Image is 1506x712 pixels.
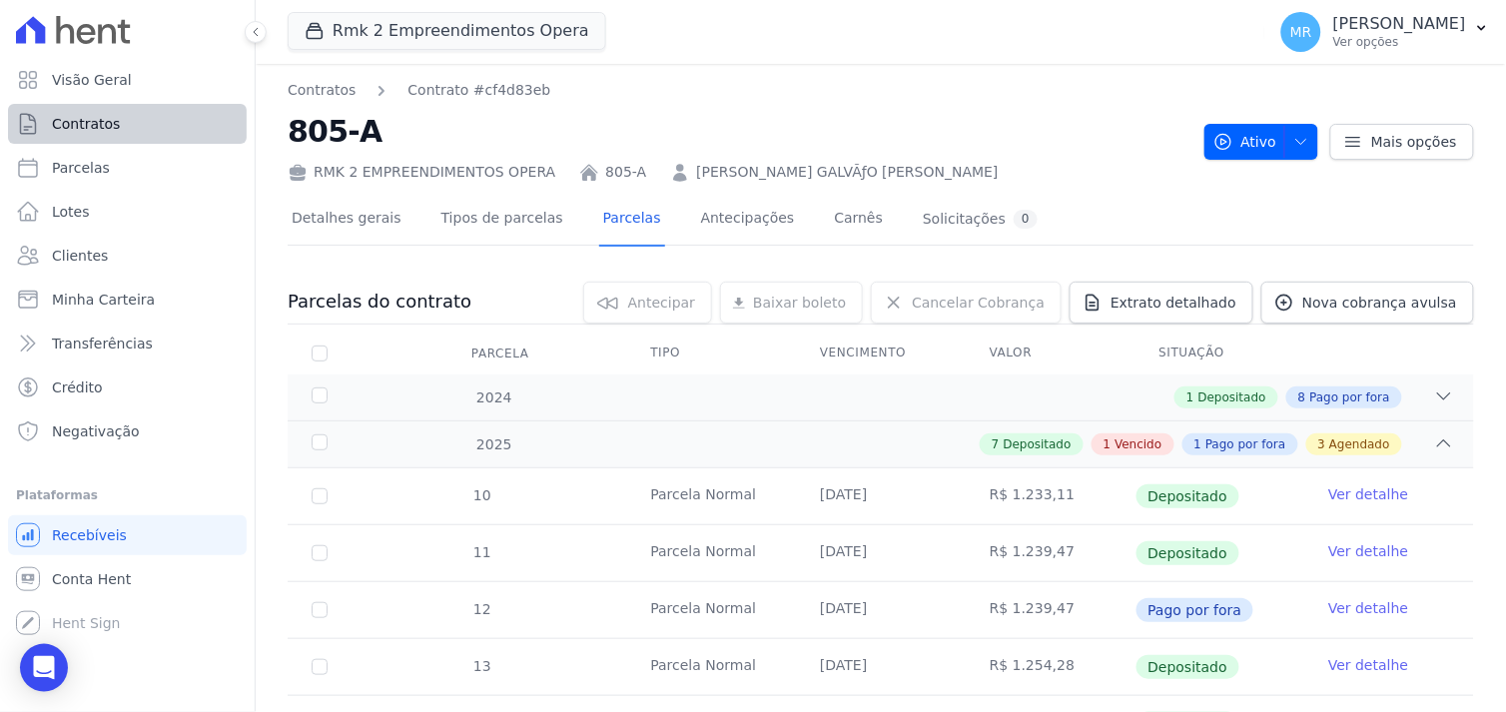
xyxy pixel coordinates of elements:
a: Negativação [8,411,247,451]
div: Solicitações [923,210,1038,229]
span: 13 [471,658,491,674]
a: Recebíveis [8,515,247,555]
a: Ver detalhe [1328,598,1408,618]
td: [DATE] [796,639,966,695]
td: R$ 1.239,47 [966,525,1135,581]
th: Tipo [626,333,796,374]
button: Ativo [1204,124,1319,160]
th: Valor [966,333,1135,374]
span: Vencido [1115,435,1161,453]
span: Clientes [52,246,108,266]
a: Conta Hent [8,559,247,599]
span: Ativo [1213,124,1277,160]
div: RMK 2 EMPREENDIMENTOS OPERA [288,162,555,183]
input: Só é possível selecionar pagamentos em aberto [312,488,328,504]
a: Lotes [8,192,247,232]
span: MR [1290,25,1312,39]
a: Clientes [8,236,247,276]
a: Visão Geral [8,60,247,100]
div: Plataformas [16,483,239,507]
input: Só é possível selecionar pagamentos em aberto [312,602,328,618]
nav: Breadcrumb [288,80,550,101]
a: Minha Carteira [8,280,247,320]
td: [DATE] [796,525,966,581]
span: Depositado [1136,484,1240,508]
span: Crédito [52,377,103,397]
input: Só é possível selecionar pagamentos em aberto [312,659,328,675]
a: Parcelas [8,148,247,188]
a: Mais opções [1330,124,1474,160]
nav: Breadcrumb [288,80,1188,101]
a: Detalhes gerais [288,194,405,247]
span: Conta Hent [52,569,131,589]
td: Parcela Normal [626,468,796,524]
a: 805-A [605,162,646,183]
span: Lotes [52,202,90,222]
span: Agendado [1329,435,1390,453]
span: Pago por fora [1310,388,1390,406]
span: Extrato detalhado [1111,293,1236,313]
td: R$ 1.254,28 [966,639,1135,695]
span: Nova cobrança avulsa [1302,293,1457,313]
p: [PERSON_NAME] [1333,14,1466,34]
a: Ver detalhe [1328,484,1408,504]
span: 10 [471,487,491,503]
span: Negativação [52,421,140,441]
a: Solicitações0 [919,194,1042,247]
a: Transferências [8,324,247,363]
a: Ver detalhe [1328,541,1408,561]
span: 1 [1186,388,1194,406]
td: R$ 1.233,11 [966,468,1135,524]
span: 1 [1194,435,1202,453]
td: Parcela Normal [626,525,796,581]
span: 1 [1104,435,1112,453]
td: [DATE] [796,582,966,638]
input: Só é possível selecionar pagamentos em aberto [312,545,328,561]
span: Contratos [52,114,120,134]
span: Recebíveis [52,525,127,545]
td: Parcela Normal [626,639,796,695]
a: Ver detalhe [1328,655,1408,675]
span: 7 [992,435,1000,453]
span: Transferências [52,334,153,354]
th: Situação [1135,333,1305,374]
span: Depositado [1136,541,1240,565]
div: Parcela [447,334,553,373]
th: Vencimento [796,333,966,374]
a: Nova cobrança avulsa [1261,282,1474,324]
span: Depositado [1004,435,1072,453]
a: Antecipações [697,194,799,247]
span: Depositado [1136,655,1240,679]
span: 11 [471,544,491,560]
div: Open Intercom Messenger [20,644,68,692]
a: Parcelas [599,194,665,247]
span: Minha Carteira [52,290,155,310]
a: Tipos de parcelas [437,194,567,247]
span: 3 [1318,435,1326,453]
button: MR [PERSON_NAME] Ver opções [1265,4,1506,60]
span: 8 [1298,388,1306,406]
span: Parcelas [52,158,110,178]
a: Contratos [288,80,356,101]
a: Crédito [8,367,247,407]
a: Extrato detalhado [1070,282,1253,324]
span: Visão Geral [52,70,132,90]
td: [DATE] [796,468,966,524]
span: Pago por fora [1136,598,1254,622]
span: Pago por fora [1205,435,1285,453]
h3: Parcelas do contrato [288,290,471,314]
span: Depositado [1198,388,1266,406]
div: 0 [1014,210,1038,229]
button: Rmk 2 Empreendimentos Opera [288,12,606,50]
h2: 805-A [288,109,1188,154]
span: 12 [471,601,491,617]
span: Mais opções [1371,132,1457,152]
p: Ver opções [1333,34,1466,50]
a: Contratos [8,104,247,144]
a: [PERSON_NAME] GALVÃƒO [PERSON_NAME] [696,162,998,183]
td: Parcela Normal [626,582,796,638]
a: Carnês [830,194,887,247]
a: Contrato #cf4d83eb [407,80,550,101]
td: R$ 1.239,47 [966,582,1135,638]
